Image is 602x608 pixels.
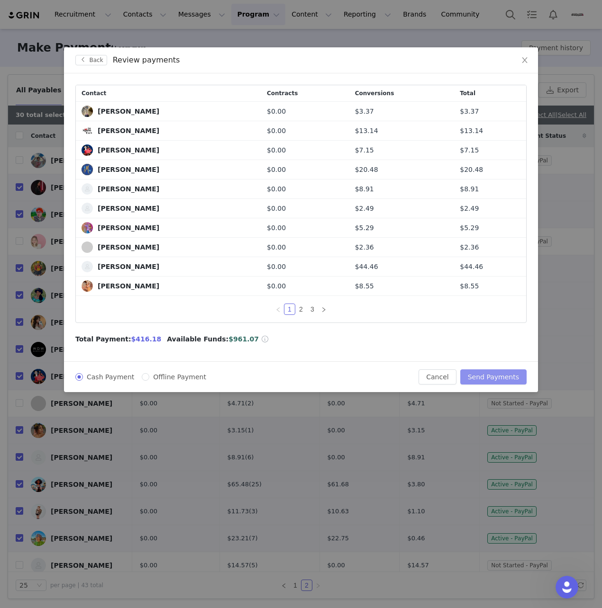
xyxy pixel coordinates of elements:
span: $2.49 [460,205,479,212]
img: b7bc80c6-f35a-48a0-9165-c4633ba7b530--s.jpg [82,261,93,272]
a: [PERSON_NAME] [82,203,159,214]
button: Cancel [419,369,456,384]
span: $0.00 [267,146,286,154]
a: [PERSON_NAME] [82,125,159,136]
div: [PERSON_NAME] [98,107,159,115]
li: Next Page [318,304,329,315]
span: $2.36 [355,242,374,252]
li: 3 [307,304,318,315]
span: $961.07 [228,335,259,343]
img: f1d2c940-8bd0-4ba8-9f57-b2b032f5bd59--s.jpg [82,106,93,117]
button: Home [148,4,166,22]
span: $8.55 [355,281,374,291]
span: $0.00 [267,205,286,212]
div: I don;t know what happened or how it fixed itself but phew [34,256,182,286]
a: [PERSON_NAME] [82,222,159,233]
i: icon: left [275,307,281,313]
span: $44.46 [460,263,483,270]
span: Customer Ticket [73,38,129,46]
span: $0.00 [267,107,286,115]
span: $5.29 [460,224,479,232]
div: [PERSON_NAME] [98,282,159,290]
div: [PERSON_NAME] [98,166,159,173]
div: Nikki says… [8,206,182,256]
a: [PERSON_NAME] [82,280,159,292]
div: I don;t know what happened or how it fixed itself but phew [42,262,174,280]
button: Close [511,47,538,74]
a: 2 [296,304,306,314]
span: Total [460,89,475,98]
span: $0.00 [267,166,286,173]
div: [PERSON_NAME] [98,263,159,270]
a: [PERSON_NAME] [82,261,159,272]
button: Scroll to bottom [87,284,103,300]
span: $8.91 [355,184,374,194]
span: $13.14 [355,126,378,136]
span: Total Payment: [75,334,131,344]
a: Customer Ticket [52,32,137,52]
div: GRIN Helper says… [8,75,182,107]
a: [PERSON_NAME] [82,241,159,253]
div: Nikki says… [8,256,182,294]
div: [PERSON_NAME] [98,146,159,154]
span: $3.37 [460,107,479,115]
img: 16a139c3-091e-477c-881a-dd33527ae31f--s.jpg [82,125,93,136]
a: 1 [284,304,295,314]
span: $7.15 [460,146,479,154]
button: go back [6,4,24,22]
span: $3.37 [355,107,374,116]
span: $13.14 [460,127,483,134]
li: Previous Page [273,304,284,315]
span: $0.00 [267,263,286,270]
a: [PERSON_NAME] [82,144,159,156]
span: $20.48 [460,166,483,173]
span: $416.18 [131,335,162,343]
div: [PERSON_NAME] [98,185,159,193]
span: Available Funds: [167,334,228,344]
span: Contact [82,89,106,98]
iframe: To enrich screen reader interactions, please activate Accessibility in Grammarly extension settings [556,576,578,599]
img: dbd7cd0a-7c86-4521-9ce5-f7a8119544b1.jpg [82,164,93,175]
img: Profile image for John [27,5,42,20]
span: Offline Payment [149,373,210,381]
span: $2.49 [355,204,374,214]
div: ok actually. The creator who originally brought this to my attention just emailed me and said her... [34,206,182,255]
a: [PERSON_NAME] [82,183,159,195]
span: Cash Payment [83,373,138,381]
span: Ticket has been updated • [DATE] [50,79,151,87]
div: Nikki says… [8,129,182,206]
div: [PERSON_NAME] [98,224,159,232]
i: icon: right [321,307,327,313]
div: ok actually. The creator who originally brought this to my attention just emailed me and said her... [42,212,174,249]
span: $8.91 [460,185,479,193]
h1: [PERSON_NAME] [46,5,108,12]
div: [PERSON_NAME] [98,243,159,251]
div: Review payments [113,55,180,65]
button: Back [75,55,107,65]
div: i'll try creating a new discount group [45,107,182,128]
div: Ok, i made a new group added 1 creator to test and it seemed to work. I originally tried to keep ... [42,135,174,200]
a: [PERSON_NAME] [82,164,159,175]
img: fd73cc54-2acf-4855-8539-3a8a94661d6a--s.jpg [82,203,93,214]
button: Send Payments [460,369,527,384]
img: 926e0fa6-9b38-4c3a-b817-948c9f130cf0.jpg [82,222,93,233]
span: $0.00 [267,243,286,251]
strong: In Progress [75,89,115,96]
li: 2 [295,304,307,315]
span: $0.00 [267,127,286,134]
div: Ok, i made a new group added 1 creator to test and it seemed to work. I originally tried to keep ... [34,129,182,206]
span: Conversions [355,89,394,98]
div: [PERSON_NAME] [98,127,159,134]
span: $0.00 [267,282,286,290]
span: Contracts [267,89,298,98]
img: 614b86a0-776b-4d41-a34e-c3e154ef4aa9.jpg [82,144,93,156]
span: $0.00 [267,185,286,193]
span: $5.29 [355,223,374,233]
span: $8.55 [460,282,479,290]
i: icon: close [521,56,529,64]
span: $7.15 [355,145,374,155]
a: 3 [307,304,318,314]
div: [PERSON_NAME] [98,205,159,212]
div: i'll try creating a new discount group [53,113,174,123]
